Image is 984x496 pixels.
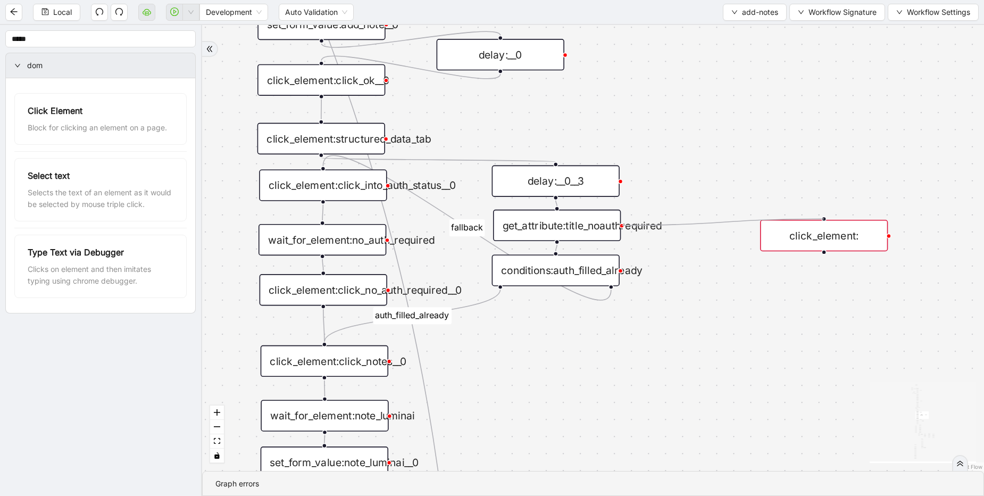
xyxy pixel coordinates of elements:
[258,224,386,255] div: wait_for_element:no_auth_required
[723,4,787,21] button: downadd-notes
[323,155,611,300] g: Edge from conditions:auth_filled_already to click_element:click_into_auth_status__0
[257,123,385,154] div: click_element:structured_data_tab
[28,187,173,210] div: Selects the text of an element as it would be selected by mouse triple click.
[257,64,385,96] div: click_element:click_ok__0
[182,4,199,21] button: down
[813,264,835,285] span: plus-circle
[261,345,388,377] div: click_element:click_notes__0
[5,4,22,21] button: arrow-left
[261,447,388,478] div: set_form_value:note_luminai__0
[731,9,738,15] span: down
[321,31,500,47] g: Edge from set_form_value:add_note__0 to delay:__0
[91,4,108,21] button: undo
[323,309,324,342] g: Edge from click_element:click_no_auth_required__0 to click_element:click_notes__0
[257,9,385,40] div: set_form_value:add_note__0
[798,9,804,15] span: down
[492,254,620,286] div: conditions:auth_filled_already
[556,245,557,252] g: Edge from get_attribute:title_noauthrequired to conditions:auth_filled_already
[492,166,620,197] div: delay:__0__3
[95,7,104,16] span: undo
[28,104,173,118] div: Click Element
[188,9,194,15] span: down
[143,7,151,16] span: cloud-server
[322,204,323,220] g: Edge from click_element:click_into_auth_status__0 to wait_for_element:no_auth_required
[760,220,888,251] div: click_element:
[907,6,970,18] span: Workflow Settings
[210,420,224,434] button: zoom out
[210,406,224,420] button: zoom in
[10,7,18,16] span: arrow-left
[206,45,213,53] span: double-right
[259,169,387,201] div: click_element:click_into_auth_status__0
[742,6,778,18] span: add-notes
[896,9,903,15] span: down
[437,39,564,70] div: delay:__0
[53,6,72,18] span: Local
[6,53,195,78] div: dom
[14,62,21,69] span: right
[33,4,80,21] button: saveLocal
[27,60,187,71] span: dom
[170,7,179,16] span: play-circle
[285,4,347,20] span: Auto Validation
[956,460,964,467] span: double-right
[111,4,128,21] button: redo
[888,4,979,21] button: downWorkflow Settings
[808,6,877,18] span: Workflow Signature
[28,169,173,183] div: Select text
[28,246,173,259] div: Type Text via Debugger
[260,274,387,305] div: click_element:click_no_auth_required__0
[261,400,388,431] div: wait_for_element:note_luminai
[166,4,183,21] button: play-circle
[138,4,155,21] button: cloud-server
[556,200,557,206] g: Edge from delay:__0__3 to get_attribute:title_noauthrequired
[493,210,621,241] div: get_attribute:title_noauthrequired
[28,263,173,287] div: Clicks on element and then imitates typing using chrome debugger.
[115,7,123,16] span: redo
[321,158,556,162] g: Edge from click_element:structured_data_tab to delay:__0__3
[789,4,885,21] button: downWorkflow Signature
[28,122,173,134] div: Block for clicking an element on a page.
[210,449,224,463] button: toggle interactivity
[321,56,501,79] g: Edge from delay:__0 to click_element:click_ok__0
[210,434,224,449] button: fit view
[760,220,888,251] div: click_element:plus-circle
[206,4,262,20] span: Development
[41,8,49,15] span: save
[955,464,982,470] a: React Flow attribution
[215,478,971,490] div: Graph errors
[324,290,501,342] g: Edge from conditions:auth_filled_already to click_element:click_notes__0
[322,259,323,271] g: Edge from wait_for_element:no_auth_required to click_element:click_no_auth_required__0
